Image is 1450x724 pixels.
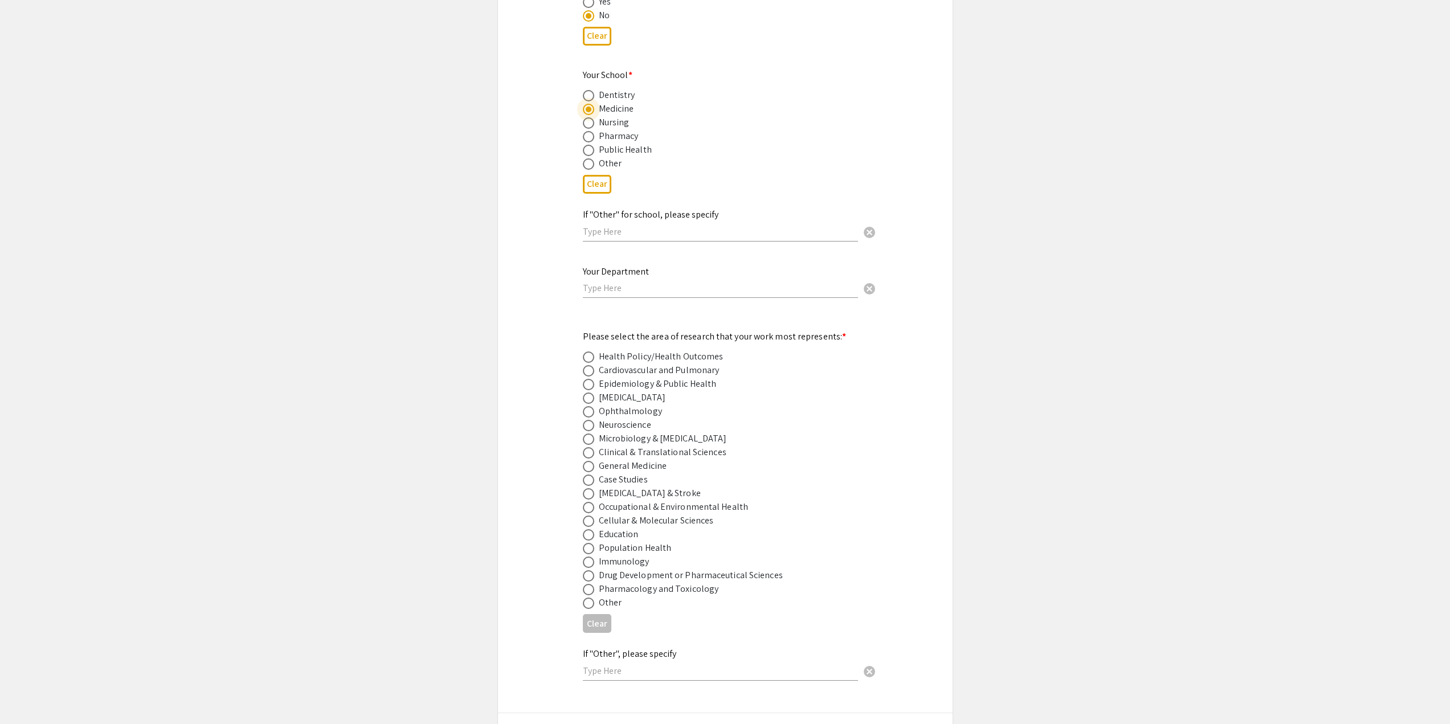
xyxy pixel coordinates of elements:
[858,277,881,300] button: Clear
[599,143,652,157] div: Public Health
[583,27,611,46] button: Clear
[599,582,719,596] div: Pharmacology and Toxicology
[599,432,727,445] div: Microbiology & [MEDICAL_DATA]
[583,69,632,81] mat-label: Your School
[599,129,639,143] div: Pharmacy
[599,541,672,555] div: Population Health
[863,665,876,678] span: cancel
[599,596,622,610] div: Other
[599,391,665,404] div: [MEDICAL_DATA]
[583,226,858,238] input: Type Here
[599,445,726,459] div: Clinical & Translational Sciences
[583,614,611,633] button: Clear
[599,486,701,500] div: [MEDICAL_DATA] & Stroke
[599,102,634,116] div: Medicine
[599,418,651,432] div: Neuroscience
[599,404,662,418] div: Ophthalmology
[863,226,876,239] span: cancel
[599,568,783,582] div: Drug Development or Pharmaceutical Sciences
[599,116,630,129] div: Nursing
[583,282,858,294] input: Type Here
[583,648,676,660] mat-label: If "Other", please specify
[599,363,720,377] div: Cardiovascular and Pulmonary
[583,265,649,277] mat-label: Your Department
[599,473,648,486] div: Case Studies
[599,514,714,527] div: Cellular & Molecular Sciences
[599,555,650,568] div: Immunology
[583,175,611,194] button: Clear
[9,673,48,715] iframe: Chat
[599,377,717,391] div: Epidemiology & Public Health
[599,500,749,514] div: Occupational & Environmental Health
[599,350,724,363] div: Health Policy/Health Outcomes
[858,660,881,682] button: Clear
[599,459,667,473] div: General Medicine
[863,282,876,296] span: cancel
[583,330,847,342] mat-label: Please select the area of research that your work most represents:
[599,88,635,102] div: Dentistry
[583,665,858,677] input: Type Here
[599,157,622,170] div: Other
[599,527,639,541] div: Education
[583,208,718,220] mat-label: If "Other" for school, please specify
[858,220,881,243] button: Clear
[599,9,610,22] div: No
